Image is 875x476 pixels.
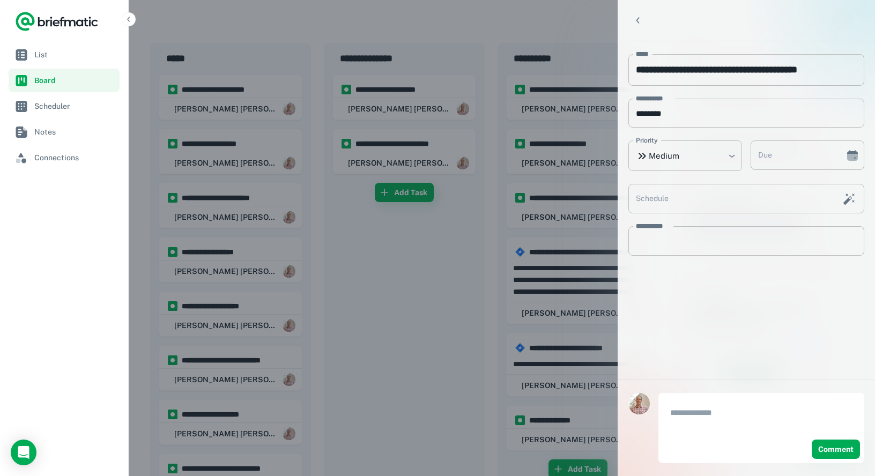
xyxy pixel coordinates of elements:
[34,100,115,112] span: Scheduler
[11,440,36,465] div: Open Intercom Messenger
[9,69,120,92] a: Board
[9,120,120,144] a: Notes
[34,126,115,138] span: Notes
[812,440,860,459] button: Comment
[9,146,120,169] a: Connections
[628,11,648,30] button: Back
[628,393,650,414] img: Rob Mark
[34,75,115,86] span: Board
[636,136,658,145] label: Priority
[34,152,115,163] span: Connections
[15,11,99,32] a: Logo
[628,140,742,171] div: Medium
[9,94,120,118] a: Scheduler
[34,49,115,61] span: List
[849,18,855,23] button: Reopen task
[618,41,875,380] div: scrollable content
[842,145,863,166] button: Choose date
[840,190,858,208] button: Schedule this task with AI
[9,43,120,66] a: List
[859,18,864,23] button: Dismiss task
